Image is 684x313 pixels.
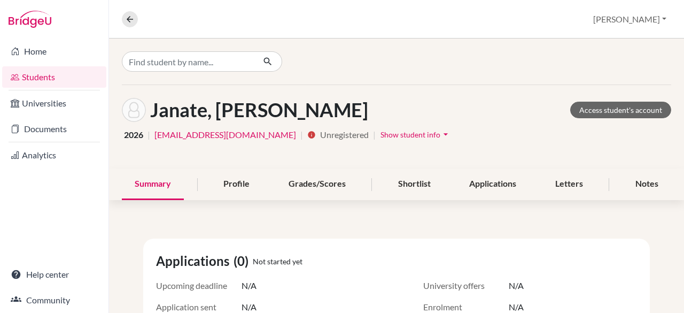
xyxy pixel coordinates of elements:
[320,128,369,141] span: Unregistered
[623,169,671,200] div: Notes
[570,102,671,118] a: Access student's account
[2,118,106,140] a: Documents
[2,66,106,88] a: Students
[122,169,184,200] div: Summary
[9,11,51,28] img: Bridge-U
[122,51,254,72] input: Find student by name...
[124,128,143,141] span: 2026
[440,129,451,140] i: arrow_drop_down
[2,264,106,285] a: Help center
[307,131,316,139] i: info
[456,169,529,200] div: Applications
[423,279,509,292] span: University offers
[588,9,671,29] button: [PERSON_NAME]
[276,169,359,200] div: Grades/Scores
[2,93,106,114] a: Universities
[300,128,303,141] span: |
[2,41,106,62] a: Home
[156,251,234,271] span: Applications
[380,126,452,143] button: Show student infoarrow_drop_down
[234,251,253,271] span: (0)
[2,144,106,166] a: Analytics
[380,130,440,139] span: Show student info
[509,279,524,292] span: N/A
[154,128,296,141] a: [EMAIL_ADDRESS][DOMAIN_NAME]
[242,279,256,292] span: N/A
[253,256,302,267] span: Not started yet
[147,128,150,141] span: |
[156,279,242,292] span: Upcoming deadline
[385,169,444,200] div: Shortlist
[2,289,106,311] a: Community
[211,169,262,200] div: Profile
[373,128,376,141] span: |
[122,98,146,122] img: Gladys Janate's avatar
[542,169,596,200] div: Letters
[150,98,368,121] h1: Janate, [PERSON_NAME]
